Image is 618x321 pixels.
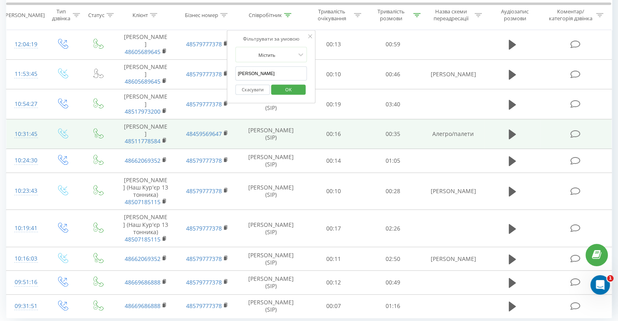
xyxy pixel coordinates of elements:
[277,83,300,95] span: OK
[186,157,222,164] a: 48579777378
[186,255,222,263] a: 48579777378
[4,12,45,19] div: [PERSON_NAME]
[363,30,422,60] td: 00:59
[363,119,422,149] td: 00:35
[15,37,36,52] div: 12:04:19
[363,59,422,89] td: 00:46
[304,294,363,318] td: 00:07
[430,9,473,22] div: Назва схеми переадресації
[125,108,160,115] a: 48517973200
[115,89,176,119] td: [PERSON_NAME]
[235,67,307,81] input: Введіть значення
[15,153,36,168] div: 10:24:30
[249,12,282,19] div: Співробітник
[238,172,304,210] td: [PERSON_NAME] (SIP)
[607,275,614,282] span: 1
[115,30,176,60] td: [PERSON_NAME]
[238,89,304,119] td: [PERSON_NAME] (SIP)
[51,9,70,22] div: Тип дзвінка
[304,30,363,60] td: 00:13
[304,149,363,172] td: 00:14
[238,247,304,271] td: [PERSON_NAME] (SIP)
[125,235,160,243] a: 48507185115
[363,149,422,172] td: 01:05
[186,187,222,195] a: 48579777378
[312,9,352,22] div: Тривалість очікування
[304,89,363,119] td: 00:19
[235,35,307,43] div: Фільтрувати за умовою
[238,149,304,172] td: [PERSON_NAME] (SIP)
[546,9,594,22] div: Коментар/категорія дзвінка
[363,294,422,318] td: 01:16
[238,271,304,294] td: [PERSON_NAME] (SIP)
[15,66,36,82] div: 11:53:45
[363,89,422,119] td: 03:40
[363,172,422,210] td: 00:28
[304,119,363,149] td: 00:16
[115,119,176,149] td: [PERSON_NAME]
[125,198,160,206] a: 48507185115
[363,210,422,247] td: 02:26
[590,275,610,295] iframe: Intercom live chat
[363,271,422,294] td: 00:49
[235,84,270,95] button: Скасувати
[115,59,176,89] td: [PERSON_NAME]
[186,278,222,286] a: 48579777378
[125,302,160,310] a: 48669686888
[125,255,160,263] a: 48662069352
[125,48,160,56] a: 48605689645
[422,172,484,210] td: [PERSON_NAME]
[186,302,222,310] a: 48579777378
[125,78,160,85] a: 48605689645
[186,224,222,232] a: 48579777378
[271,84,306,95] button: OK
[238,294,304,318] td: [PERSON_NAME] (SIP)
[238,119,304,149] td: [PERSON_NAME] (SIP)
[422,59,484,89] td: [PERSON_NAME]
[422,247,484,271] td: [PERSON_NAME]
[15,298,36,314] div: 09:31:51
[304,210,363,247] td: 00:17
[238,210,304,247] td: [PERSON_NAME] (SIP)
[371,9,411,22] div: Тривалість розмови
[186,40,222,48] a: 48579777378
[15,126,36,142] div: 10:31:45
[491,9,539,22] div: Аудіозапис розмови
[304,172,363,210] td: 00:10
[88,12,104,19] div: Статус
[304,247,363,271] td: 00:11
[363,247,422,271] td: 02:50
[125,157,160,164] a: 48662069352
[15,183,36,199] div: 10:23:43
[125,278,160,286] a: 48669686888
[186,100,222,108] a: 48579777378
[15,96,36,112] div: 10:54:27
[304,271,363,294] td: 00:12
[422,119,484,149] td: Алегро/палети
[15,220,36,236] div: 10:19:41
[115,210,176,247] td: [PERSON_NAME] (Наш Кур'єр 13 тонника)
[115,172,176,210] td: [PERSON_NAME] (Наш Кур'єр 13 тонника)
[186,70,222,78] a: 48579777378
[185,12,218,19] div: Бізнес номер
[304,59,363,89] td: 00:10
[186,130,222,138] a: 48459569647
[125,137,160,145] a: 48511778584
[15,274,36,290] div: 09:51:16
[15,251,36,267] div: 10:16:03
[132,12,148,19] div: Клієнт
